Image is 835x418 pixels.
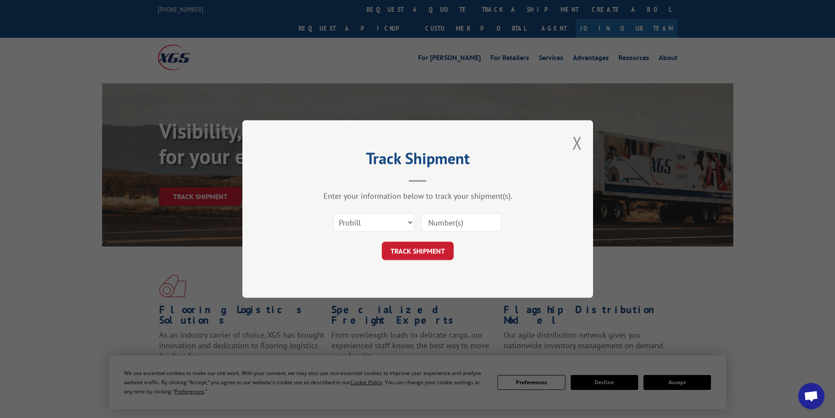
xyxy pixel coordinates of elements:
div: Enter your information below to track your shipment(s). [286,191,549,201]
input: Number(s) [421,213,501,232]
h2: Track Shipment [286,152,549,169]
button: Close modal [572,131,582,154]
button: TRACK SHIPMENT [382,242,454,260]
div: Open chat [798,383,824,409]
